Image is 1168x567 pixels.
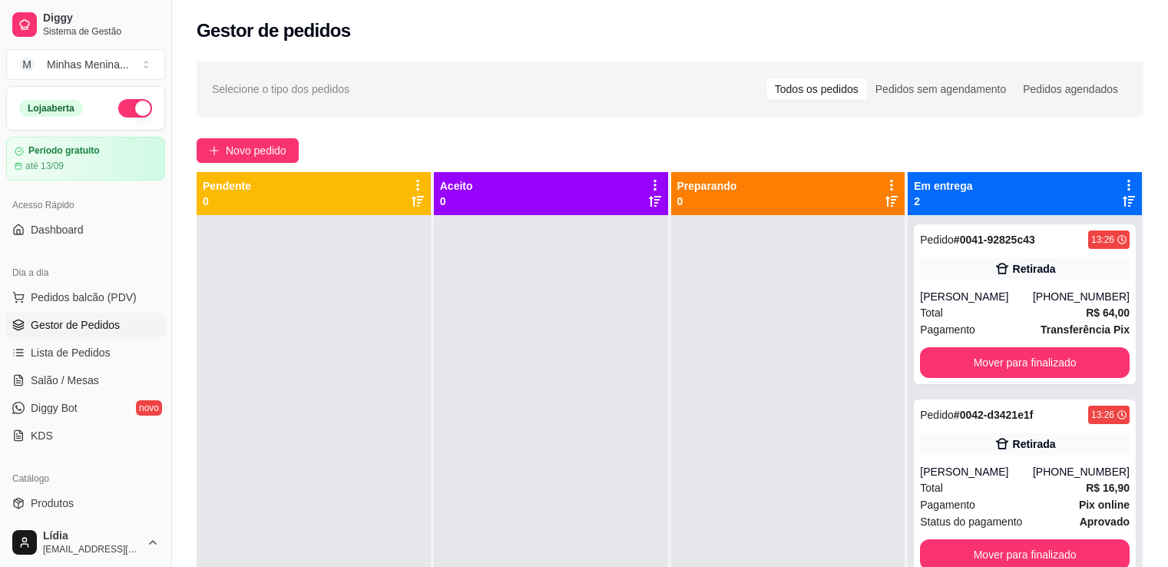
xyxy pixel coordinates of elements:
strong: aprovado [1080,516,1130,528]
p: Em entrega [914,178,972,194]
div: Loja aberta [19,100,83,117]
span: Total [920,304,943,321]
a: Dashboard [6,217,165,242]
span: Diggy [43,12,159,25]
p: 0 [677,194,737,209]
div: Pedidos sem agendamento [867,78,1014,100]
p: Preparando [677,178,737,194]
span: Sistema de Gestão [43,25,159,38]
a: Salão / Mesas [6,368,165,393]
div: Dia a dia [6,260,165,285]
button: Mover para finalizado [920,347,1130,378]
article: até 13/09 [25,160,64,172]
button: Lídia[EMAIL_ADDRESS][DOMAIN_NAME] [6,524,165,561]
span: Lista de Pedidos [31,345,111,360]
a: Gestor de Pedidos [6,313,165,337]
span: [EMAIL_ADDRESS][DOMAIN_NAME] [43,543,141,555]
strong: R$ 16,90 [1086,482,1130,494]
button: Pedidos balcão (PDV) [6,285,165,310]
button: Alterar Status [118,99,152,118]
p: Aceito [440,178,473,194]
strong: Transferência Pix [1041,323,1130,336]
div: Todos os pedidos [766,78,867,100]
a: Período gratuitoaté 13/09 [6,137,165,181]
span: Diggy Bot [31,400,78,416]
div: [PHONE_NUMBER] [1033,464,1130,479]
a: Diggy Botnovo [6,396,165,420]
h2: Gestor de pedidos [197,18,351,43]
p: 2 [914,194,972,209]
span: M [19,57,35,72]
div: 13:26 [1091,234,1114,246]
span: KDS [31,428,53,443]
a: DiggySistema de Gestão [6,6,165,43]
div: Retirada [1013,436,1056,452]
div: [PERSON_NAME] [920,464,1033,479]
div: [PHONE_NUMBER] [1033,289,1130,304]
span: Pedido [920,409,954,421]
div: Pedidos agendados [1014,78,1127,100]
strong: # 0041-92825c43 [954,234,1035,246]
span: Pagamento [920,321,975,338]
span: Dashboard [31,222,84,237]
p: 0 [203,194,251,209]
a: Lista de Pedidos [6,340,165,365]
p: Pendente [203,178,251,194]
span: Lídia [43,529,141,543]
div: Minhas Menina ... [47,57,129,72]
span: Status do pagamento [920,513,1022,530]
span: Gestor de Pedidos [31,317,120,333]
span: Pedido [920,234,954,246]
span: Novo pedido [226,142,286,159]
span: Selecione o tipo dos pedidos [212,81,349,98]
strong: Pix online [1079,499,1130,511]
p: 0 [440,194,473,209]
span: Pedidos balcão (PDV) [31,290,137,305]
div: 13:26 [1091,409,1114,421]
a: Produtos [6,491,165,516]
span: plus [209,145,220,156]
div: Retirada [1013,261,1056,277]
strong: # 0042-d3421e1f [954,409,1034,421]
button: Novo pedido [197,138,299,163]
a: KDS [6,423,165,448]
div: Acesso Rápido [6,193,165,217]
strong: R$ 64,00 [1086,307,1130,319]
span: Salão / Mesas [31,373,99,388]
span: Pagamento [920,496,975,513]
span: Produtos [31,496,74,511]
div: Catálogo [6,466,165,491]
article: Período gratuito [28,145,100,157]
span: Total [920,479,943,496]
button: Select a team [6,49,165,80]
div: [PERSON_NAME] [920,289,1033,304]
